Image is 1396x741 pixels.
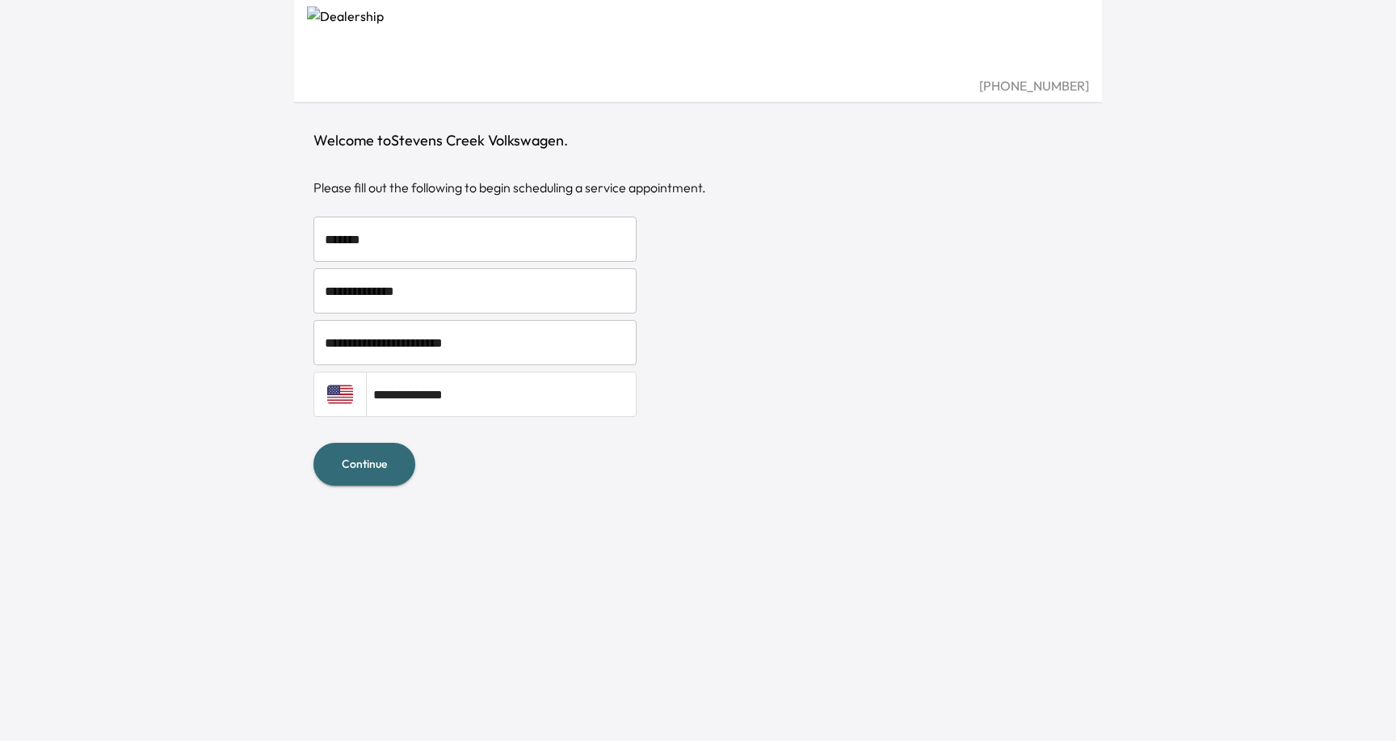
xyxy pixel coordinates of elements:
img: Dealership [307,6,1089,76]
div: Please fill out the following to begin scheduling a service appointment. [313,178,1083,197]
button: Continue [313,443,415,486]
h1: Welcome to Stevens Creek Volkswagen . [313,129,1083,152]
div: [PHONE_NUMBER] [307,76,1089,95]
button: Country selector [313,372,367,417]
